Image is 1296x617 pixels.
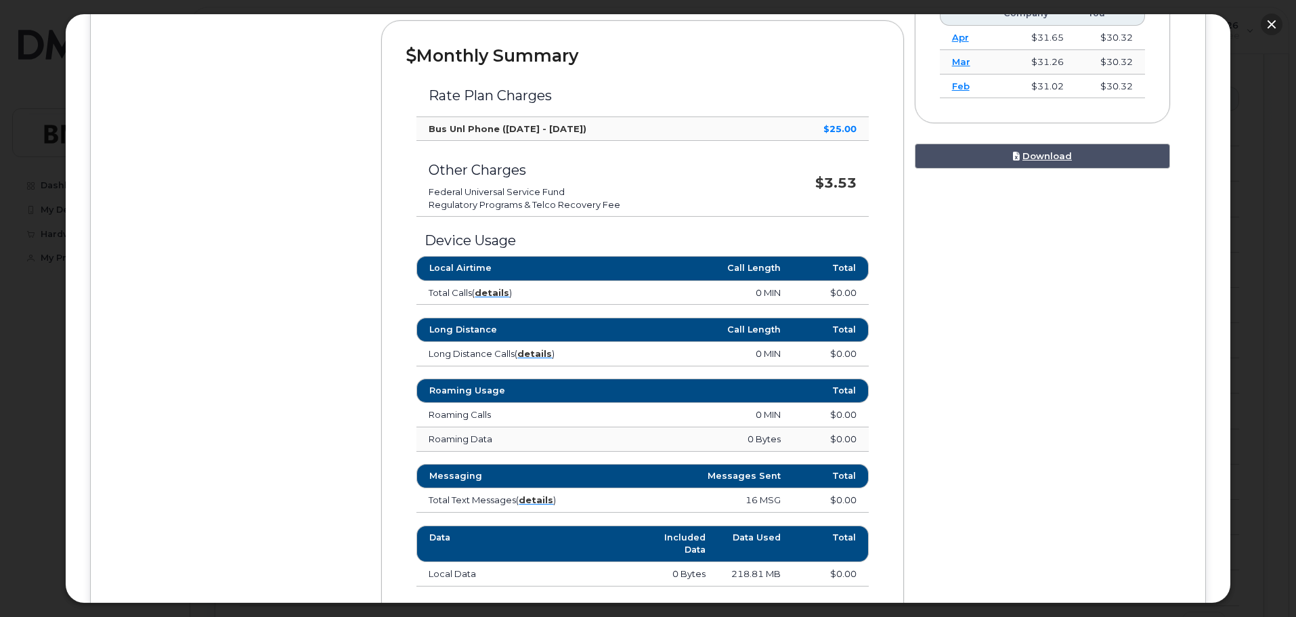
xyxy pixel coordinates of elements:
[718,526,793,563] th: Data Used
[515,348,555,359] span: ( )
[793,379,868,403] th: Total
[416,379,605,403] th: Roaming Usage
[793,342,868,366] td: $0.00
[416,526,643,563] th: Data
[915,144,1171,169] a: Download
[1076,75,1145,99] td: $30.32
[605,427,793,452] td: 0 Bytes
[991,75,1075,99] td: $31.02
[605,281,793,305] td: 0 MIN
[793,488,868,513] td: $0.00
[605,256,793,280] th: Call Length
[429,163,751,177] h3: Other Charges
[605,464,793,488] th: Messages Sent
[416,342,605,366] td: Long Distance Calls
[605,318,793,342] th: Call Length
[823,123,857,134] strong: $25.00
[793,403,868,427] td: $0.00
[472,287,512,298] span: ( )
[643,526,718,563] th: Included Data
[952,81,970,91] a: Feb
[416,281,605,305] td: Total Calls
[519,494,553,505] a: details
[643,562,718,587] td: 0 Bytes
[793,427,868,452] td: $0.00
[793,562,868,587] td: $0.00
[718,562,793,587] td: 218.81 MB
[516,494,556,505] span: ( )
[605,342,793,366] td: 0 MIN
[416,427,605,452] td: Roaming Data
[605,488,793,513] td: 16 MSG
[605,403,793,427] td: 0 MIN
[793,281,868,305] td: $0.00
[416,464,605,488] th: Messaging
[793,526,868,563] th: Total
[815,175,857,191] strong: $3.53
[429,198,751,211] li: Regulatory Programs & Telco Recovery Fee
[416,233,868,248] h3: Device Usage
[793,318,868,342] th: Total
[429,123,586,134] strong: Bus Unl Phone ([DATE] - [DATE])
[416,488,605,513] td: Total Text Messages
[416,318,605,342] th: Long Distance
[429,88,856,103] h3: Rate Plan Charges
[416,562,643,587] td: Local Data
[517,348,552,359] a: details
[429,186,751,198] li: Federal Universal Service Fund
[416,256,605,280] th: Local Airtime
[475,287,509,298] a: details
[416,403,605,427] td: Roaming Calls
[1237,558,1286,607] iframe: Messenger Launcher
[793,256,868,280] th: Total
[793,464,868,488] th: Total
